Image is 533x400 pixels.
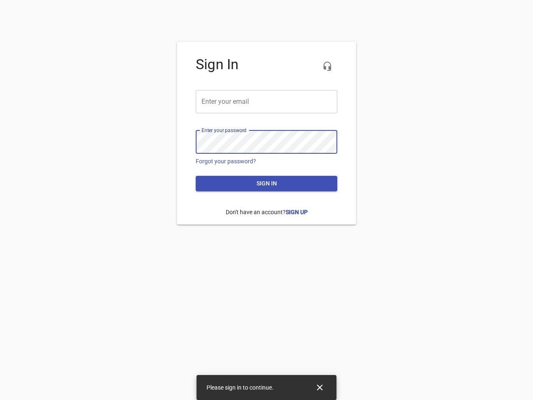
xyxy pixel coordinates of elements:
iframe: Chat [351,94,527,394]
h4: Sign In [196,56,337,73]
a: Sign Up [286,209,308,215]
a: Forgot your password? [196,158,256,165]
button: Sign in [196,176,337,191]
p: Don't have an account? [196,202,337,223]
span: Please sign in to continue. [207,384,274,391]
button: Close [310,377,330,397]
span: Sign in [202,178,331,189]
